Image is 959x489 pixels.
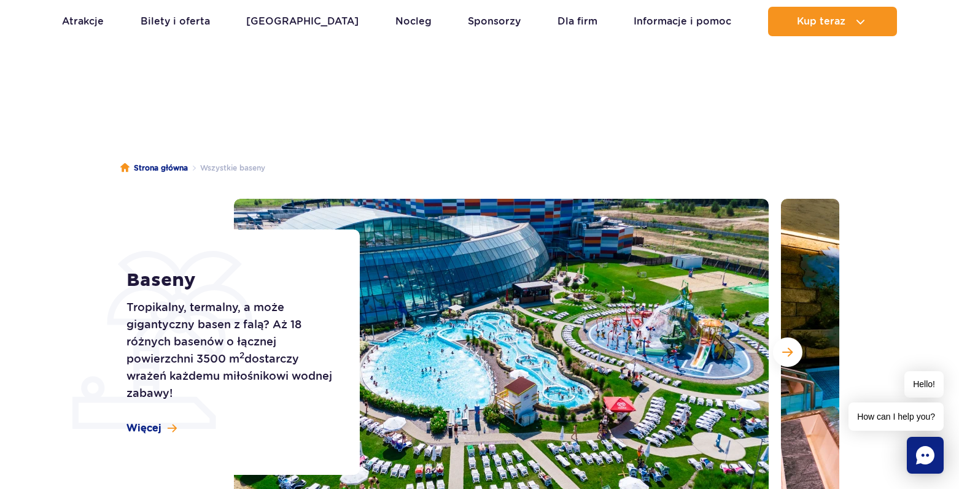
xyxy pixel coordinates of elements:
[768,7,897,36] button: Kup teraz
[126,299,332,402] p: Tropikalny, termalny, a może gigantyczny basen z falą? Aż 18 różnych basenów o łącznej powierzchn...
[126,422,177,435] a: Więcej
[126,269,332,291] h1: Baseny
[395,7,432,36] a: Nocleg
[634,7,731,36] a: Informacje i pomoc
[468,7,521,36] a: Sponsorzy
[246,7,359,36] a: [GEOGRAPHIC_DATA]
[773,337,802,367] button: Następny slajd
[848,402,944,431] span: How can I help you?
[797,16,845,27] span: Kup teraz
[126,422,161,435] span: Więcej
[141,7,210,36] a: Bilety i oferta
[557,7,597,36] a: Dla firm
[62,7,104,36] a: Atrakcje
[904,371,944,398] span: Hello!
[239,350,244,360] sup: 2
[188,162,265,174] li: Wszystkie baseny
[120,162,188,174] a: Strona główna
[907,437,944,474] div: Chat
